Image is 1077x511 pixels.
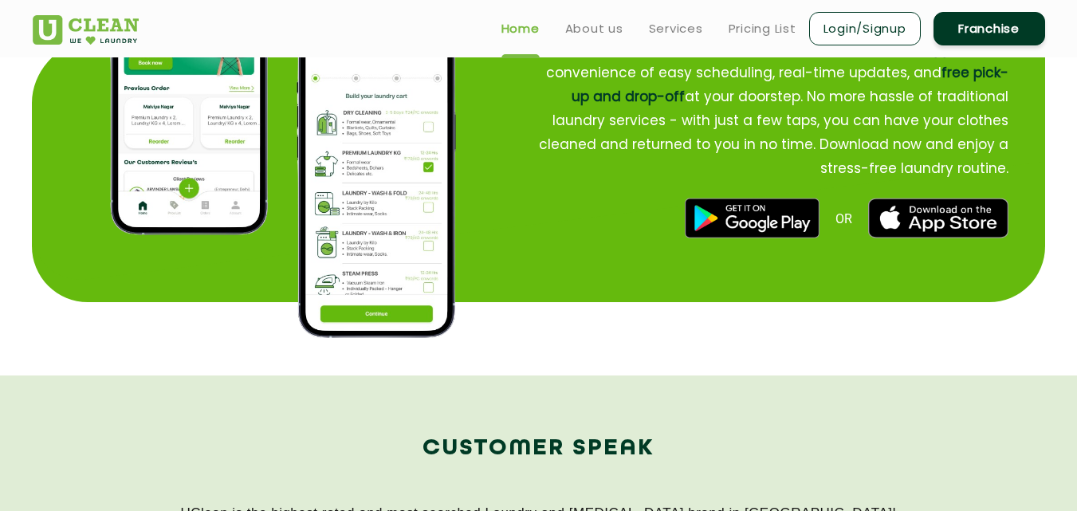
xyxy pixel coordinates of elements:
[649,19,703,38] a: Services
[33,15,139,45] img: UClean Laundry and Dry Cleaning
[835,210,852,226] span: OR
[33,430,1045,468] h2: Customer Speak
[934,12,1045,45] a: Franchise
[685,199,819,238] img: best dry cleaners near me
[868,199,1008,238] img: best laundry near me
[729,19,796,38] a: Pricing List
[565,19,623,38] a: About us
[501,19,540,38] a: Home
[809,12,921,45] a: Login/Signup
[529,37,1008,180] p: Upgrade your laundry experience with our Get the convenience of easy scheduling, real-time update...
[297,17,456,338] img: process of how to place order on app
